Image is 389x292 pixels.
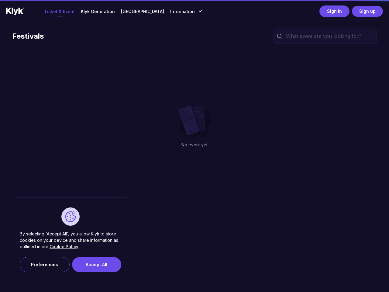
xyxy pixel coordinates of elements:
button: Sign in [319,5,349,17]
p: Terms of Use [152,61,179,68]
p: Information [142,21,204,26]
a: Klyk Generation [81,8,115,15]
input: What event are you looking for? [274,29,377,44]
a: Privacy Policy [142,71,204,85]
p: Information [170,8,195,15]
button: Information [170,8,203,15]
a: [GEOGRAPHIC_DATA] [121,8,164,15]
a: Help & Feedback [142,43,204,56]
a: Ticket & Event [44,8,75,15]
p: By selecting 'Accept All', you allow Klyk to store cookies on your device and share information a... [20,231,121,250]
button: Sign up [352,6,383,17]
p: No event yet [181,141,208,148]
a: About Klyk [142,29,204,42]
p: Festivals [12,31,44,42]
img: site-logo [6,7,24,16]
img: Empty icon [168,104,221,139]
a: Cookie Policy [50,244,78,249]
button: Preferences [20,257,70,272]
p: Help & Feedback [152,47,187,53]
p: About Klyk [152,33,173,39]
button: Accept All [72,257,121,272]
a: Terms of Use [142,57,204,71]
p: Privacy Policy [152,75,180,82]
